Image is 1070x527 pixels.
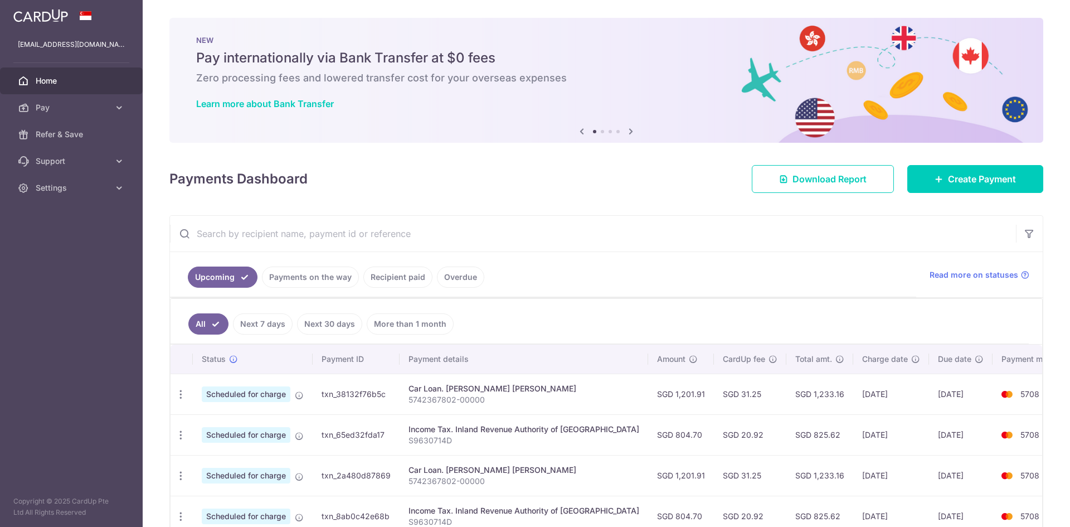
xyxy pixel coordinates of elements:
[648,414,714,455] td: SGD 804.70
[853,374,929,414] td: [DATE]
[313,414,400,455] td: txn_65ed32fda17
[363,267,432,288] a: Recipient paid
[169,18,1043,143] img: Bank transfer banner
[313,345,400,374] th: Payment ID
[202,468,290,484] span: Scheduled for charge
[169,169,308,189] h4: Payments Dashboard
[853,455,929,496] td: [DATE]
[367,313,454,335] a: More than 1 month
[714,455,786,496] td: SGD 31.25
[792,172,867,186] span: Download Report
[408,505,639,516] div: Income Tax. Inland Revenue Authority of [GEOGRAPHIC_DATA]
[1020,430,1039,439] span: 5708
[262,267,359,288] a: Payments on the way
[408,465,639,476] div: Car Loan. [PERSON_NAME] [PERSON_NAME]
[196,71,1016,85] h6: Zero processing fees and lowered transfer cost for your overseas expenses
[408,394,639,405] p: 5742367802-00000
[196,49,1016,67] h5: Pay internationally via Bank Transfer at $0 fees
[437,267,484,288] a: Overdue
[313,374,400,414] td: txn_38132f76b5c
[170,216,1016,252] input: Search by recipient name, payment id or reference
[714,374,786,414] td: SGD 31.25
[196,36,1016,45] p: NEW
[996,510,1018,523] img: Bank Card
[202,427,290,443] span: Scheduled for charge
[786,414,853,455] td: SGD 825.62
[36,156,109,167] span: Support
[408,383,639,394] div: Car Loan. [PERSON_NAME] [PERSON_NAME]
[648,374,714,414] td: SGD 1,201.91
[400,345,648,374] th: Payment details
[948,172,1016,186] span: Create Payment
[853,414,929,455] td: [DATE]
[1020,389,1039,399] span: 5708
[752,165,894,193] a: Download Report
[18,39,125,50] p: [EMAIL_ADDRESS][DOMAIN_NAME]
[297,313,362,335] a: Next 30 days
[1020,511,1039,521] span: 5708
[36,182,109,194] span: Settings
[202,509,290,524] span: Scheduled for charge
[996,428,1018,442] img: Bank Card
[36,129,109,140] span: Refer & Save
[795,354,832,365] span: Total amt.
[929,455,993,496] td: [DATE]
[648,455,714,496] td: SGD 1,201.91
[36,102,109,113] span: Pay
[938,354,971,365] span: Due date
[929,414,993,455] td: [DATE]
[196,98,334,109] a: Learn more about Bank Transfer
[13,9,68,22] img: CardUp
[313,455,400,496] td: txn_2a480d87869
[36,75,109,86] span: Home
[723,354,765,365] span: CardUp fee
[930,269,1018,281] span: Read more on statuses
[408,435,639,446] p: S9630714D
[408,424,639,435] div: Income Tax. Inland Revenue Authority of [GEOGRAPHIC_DATA]
[1020,471,1039,480] span: 5708
[202,386,290,402] span: Scheduled for charge
[657,354,685,365] span: Amount
[202,354,226,365] span: Status
[188,313,228,335] a: All
[996,388,1018,401] img: Bank Card
[929,374,993,414] td: [DATE]
[786,374,853,414] td: SGD 1,233.16
[862,354,908,365] span: Charge date
[930,269,1029,281] a: Read more on statuses
[188,267,257,288] a: Upcoming
[233,313,293,335] a: Next 7 days
[786,455,853,496] td: SGD 1,233.16
[408,476,639,487] p: 5742367802-00000
[996,469,1018,482] img: Bank Card
[907,165,1043,193] a: Create Payment
[714,414,786,455] td: SGD 20.92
